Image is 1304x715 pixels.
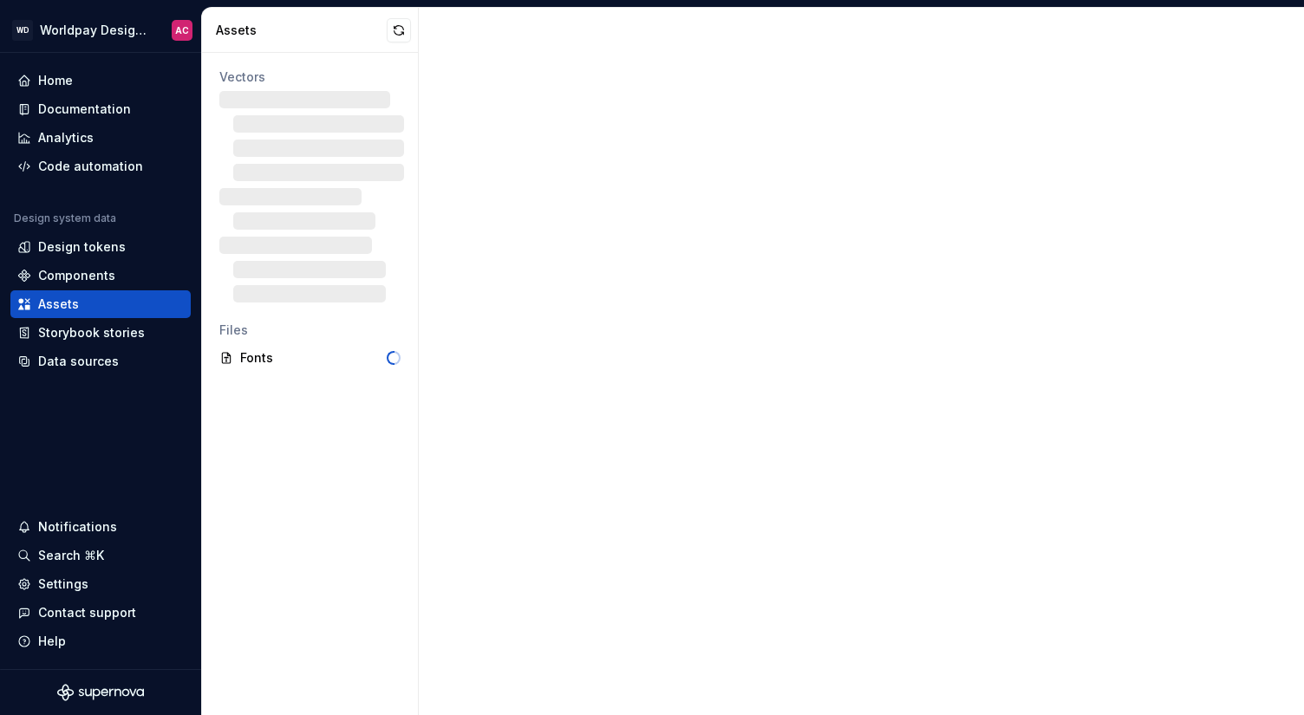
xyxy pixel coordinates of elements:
div: Vectors [219,68,401,86]
svg: Supernova Logo [57,684,144,701]
div: Fonts [240,349,387,367]
div: Worldpay Design System [40,22,151,39]
a: Code automation [10,153,191,180]
button: Search ⌘K [10,542,191,569]
div: Components [38,267,115,284]
a: Fonts [212,344,407,372]
div: Code automation [38,158,143,175]
button: Contact support [10,599,191,627]
div: Assets [38,296,79,313]
div: Design system data [14,211,116,225]
a: Analytics [10,124,191,152]
div: Home [38,72,73,89]
div: Help [38,633,66,650]
div: Search ⌘K [38,547,104,564]
div: Files [219,322,401,339]
div: Data sources [38,353,119,370]
a: Data sources [10,348,191,375]
a: Documentation [10,95,191,123]
div: Assets [216,22,387,39]
a: Design tokens [10,233,191,261]
div: Storybook stories [38,324,145,341]
div: Settings [38,575,88,593]
a: Components [10,262,191,289]
div: Documentation [38,101,131,118]
div: Design tokens [38,238,126,256]
div: Contact support [38,604,136,621]
div: AC [175,23,189,37]
a: Storybook stories [10,319,191,347]
a: Home [10,67,191,94]
div: WD [12,20,33,41]
button: Help [10,627,191,655]
button: WDWorldpay Design SystemAC [3,11,198,49]
a: Assets [10,290,191,318]
a: Settings [10,570,191,598]
div: Analytics [38,129,94,146]
button: Notifications [10,513,191,541]
div: Notifications [38,518,117,536]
